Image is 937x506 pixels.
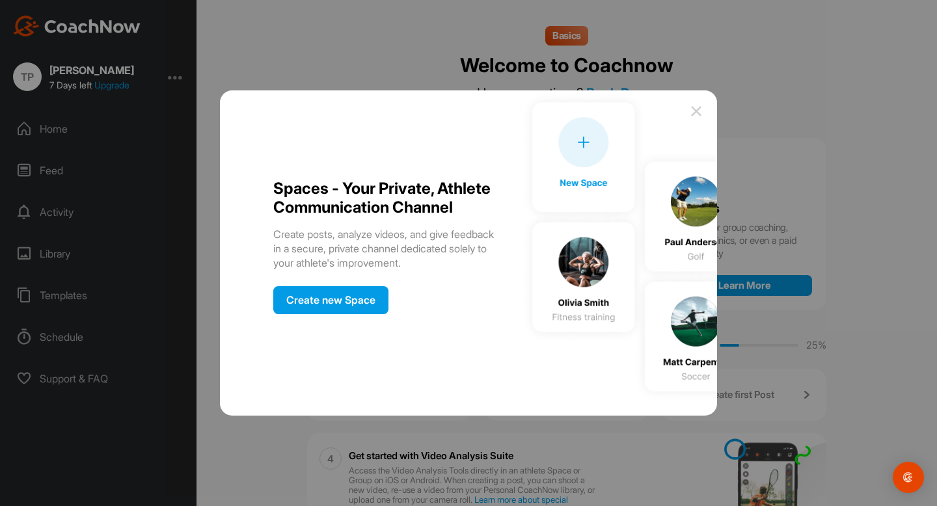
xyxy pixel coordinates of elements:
[520,90,717,403] img: spaces
[273,227,501,271] p: Create posts, analyze videos, and give feedback in a secure, private channel dedicated solely to ...
[893,462,924,493] div: Open Intercom Messenger
[273,286,388,314] div: Create new Space
[273,179,501,217] div: Spaces - your private, athlete communication channel
[220,90,717,416] a: Spaces - your private, athlete communication channelCreate posts, analyze videos, and give feedba...
[688,103,704,119] img: close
